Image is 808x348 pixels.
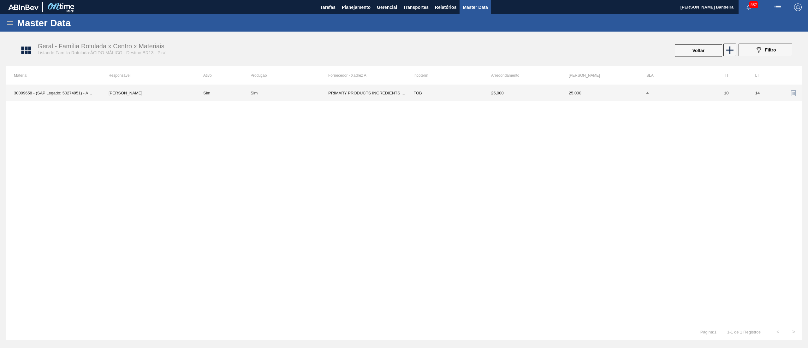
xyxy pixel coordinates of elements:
td: Sim [196,85,251,101]
th: Fornecedor - Xadrez A [328,66,406,85]
span: Geral - Família Rotulada x Centro x Materiais [38,43,164,50]
span: 1 - 1 de 1 Registros [726,330,761,334]
td: PRIMARY PRODUCTS INGREDIENTS BRASIL S A - SANTA ROSA DE VITERBO (SP) [328,85,406,101]
span: Planejamento [342,3,371,11]
img: TNhmsLtSVTkK8tSr43FrP2fwEKptu5GPRR3wAAAABJRU5ErkJggg== [8,4,39,10]
div: Voltar Para Família Rotulada x Centro [674,44,723,57]
span: Filtro [765,47,776,52]
span: Relatórios [435,3,456,11]
th: Incoterm [406,66,484,85]
th: Responsável [101,66,196,85]
th: [PERSON_NAME] [561,66,639,85]
span: Transportes [403,3,429,11]
span: 582 [749,1,758,8]
span: Página : 1 [700,330,716,334]
span: Tarefas [320,3,336,11]
td: 25 [484,85,561,101]
td: FOB [406,85,484,101]
span: Gerencial [377,3,397,11]
th: Material [6,66,101,85]
div: Sim [251,91,258,95]
button: > [786,324,802,340]
td: 30009658 - (SAP Legado: 50274951) - ACIDO MALICO;P/ALIMENTOS;99-100,5PCT [6,85,101,101]
th: Arredondamento [484,66,561,85]
div: Material sem Data de Descontinuação [251,91,328,95]
button: < [770,324,786,340]
td: 4 [639,85,716,101]
button: Notificações [739,3,759,12]
td: JULIA SILVA DE ALMEIDA [101,85,196,101]
span: Listando Família Rotulada:ÁCIDO MÁLICO - Destino:BR13 - Piraí [38,50,167,55]
img: userActions [774,3,781,11]
th: SLA [639,66,716,85]
td: 25 [561,85,639,101]
img: Logout [794,3,802,11]
div: Excluir Material [786,85,794,100]
button: Filtro [739,44,792,56]
td: 14 [747,85,778,101]
th: LT [747,66,778,85]
img: delete-icon [790,89,798,97]
button: delete-icon [786,85,801,100]
th: Produção [251,66,328,85]
td: 10 [716,85,747,101]
span: Master Data [463,3,488,11]
div: Nova Família Rotulada x Centro x Material [723,44,735,57]
div: Filtrar Família Rotulada x Centro x Material [735,44,795,57]
th: Ativo [196,66,251,85]
h1: Master Data [17,19,129,27]
th: TT [716,66,747,85]
button: Voltar [675,44,722,57]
